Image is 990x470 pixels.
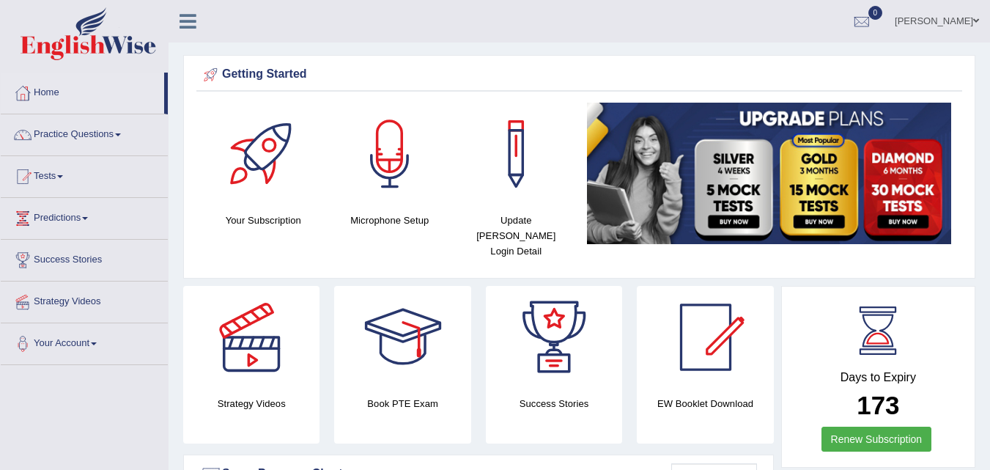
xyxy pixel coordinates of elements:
a: Success Stories [1,240,168,276]
a: Home [1,73,164,109]
h4: Microphone Setup [334,213,446,228]
h4: Your Subscription [207,213,319,228]
span: 0 [868,6,883,20]
h4: EW Booklet Download [637,396,773,411]
h4: Strategy Videos [183,396,319,411]
a: Renew Subscription [821,427,932,452]
a: Strategy Videos [1,282,168,318]
b: 173 [857,391,899,419]
a: Your Account [1,323,168,360]
div: Getting Started [200,64,958,86]
a: Practice Questions [1,114,168,151]
h4: Success Stories [486,396,622,411]
img: small5.jpg [587,103,952,244]
h4: Book PTE Exam [334,396,470,411]
a: Tests [1,156,168,193]
a: Predictions [1,198,168,235]
h4: Update [PERSON_NAME] Login Detail [460,213,572,259]
h4: Days to Expiry [798,371,958,384]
